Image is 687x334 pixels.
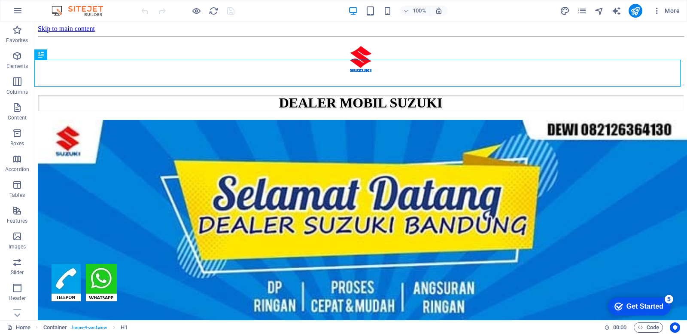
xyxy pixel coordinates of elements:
[577,6,587,16] i: Pages (Ctrl+Alt+S)
[613,322,626,333] span: 00 00
[638,322,659,333] span: Code
[400,6,430,16] button: 100%
[10,140,24,147] p: Boxes
[7,4,70,22] div: Get Started 5 items remaining, 0% complete
[611,6,622,16] button: text_generator
[5,166,29,173] p: Accordion
[49,6,114,16] img: Editor Logo
[604,322,627,333] h6: Session time
[121,322,128,333] span: Click to select. Double-click to edit
[11,269,24,276] p: Slider
[70,322,107,333] span: . home-4-container
[653,6,680,15] span: More
[560,6,570,16] button: design
[560,6,570,16] i: Design (Ctrl+Alt+Y)
[435,7,443,15] i: On resize automatically adjust zoom level to fit chosen device.
[630,6,640,16] i: Publish
[43,322,128,333] nav: breadcrumb
[629,4,642,18] button: publish
[208,6,219,16] button: reload
[25,9,62,17] div: Get Started
[649,4,683,18] button: More
[3,3,61,11] a: Skip to main content
[7,322,30,333] a: Click to cancel selection. Double-click to open Pages
[611,6,621,16] i: AI Writer
[64,2,72,10] div: 5
[9,192,25,199] p: Tables
[9,243,26,250] p: Images
[594,6,605,16] button: navigator
[413,6,426,16] h6: 100%
[594,6,604,16] i: Navigator
[619,324,620,331] span: :
[6,37,28,44] p: Favorites
[670,322,680,333] button: Usercentrics
[6,63,28,70] p: Elements
[8,114,27,121] p: Content
[7,218,27,224] p: Features
[9,295,26,302] p: Header
[577,6,587,16] button: pages
[634,322,663,333] button: Code
[209,6,219,16] i: Reload page
[43,322,67,333] span: Click to select. Double-click to edit
[6,89,28,95] p: Columns
[191,6,201,16] button: Click here to leave preview mode and continue editing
